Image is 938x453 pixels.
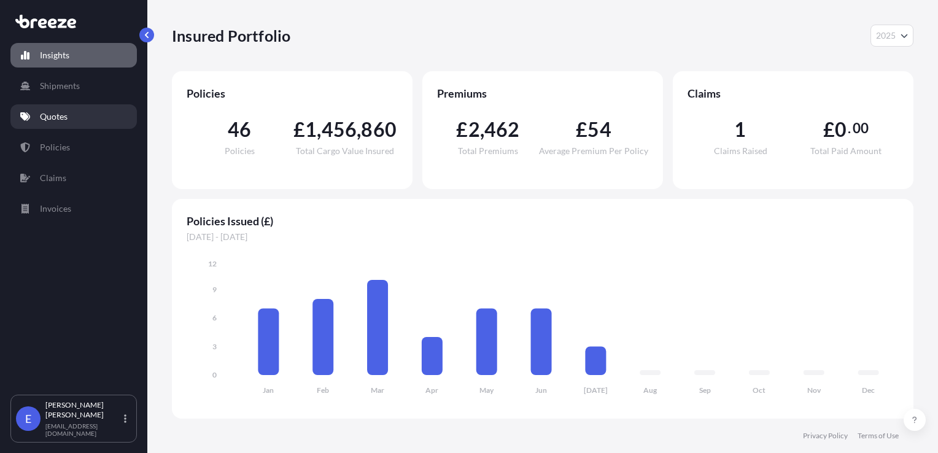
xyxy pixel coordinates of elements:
[10,104,137,129] a: Quotes
[296,147,394,155] span: Total Cargo Value Insured
[40,80,80,92] p: Shipments
[40,172,66,184] p: Claims
[212,370,217,379] tspan: 0
[225,147,255,155] span: Policies
[734,120,746,139] span: 1
[484,120,520,139] span: 462
[293,120,305,139] span: £
[835,120,847,139] span: 0
[848,123,851,133] span: .
[45,400,122,420] p: [PERSON_NAME] [PERSON_NAME]
[371,385,384,395] tspan: Mar
[468,120,480,139] span: 2
[322,120,357,139] span: 456
[10,43,137,68] a: Insights
[361,120,397,139] span: 860
[212,285,217,294] tspan: 9
[699,385,711,395] tspan: Sep
[479,385,494,395] tspan: May
[305,120,317,139] span: 1
[456,120,468,139] span: £
[228,120,251,139] span: 46
[584,385,608,395] tspan: [DATE]
[10,135,137,160] a: Policies
[587,120,611,139] span: 54
[858,431,899,441] a: Terms of Use
[40,110,68,123] p: Quotes
[807,385,821,395] tspan: Nov
[263,385,274,395] tspan: Jan
[853,123,869,133] span: 00
[172,26,290,45] p: Insured Portfolio
[25,412,31,425] span: E
[187,231,899,243] span: [DATE] - [DATE]
[870,25,913,47] button: Year Selector
[212,313,217,322] tspan: 6
[357,120,361,139] span: ,
[10,166,137,190] a: Claims
[40,49,69,61] p: Insights
[643,385,657,395] tspan: Aug
[803,431,848,441] a: Privacy Policy
[187,86,398,101] span: Policies
[425,385,438,395] tspan: Apr
[576,120,587,139] span: £
[317,120,321,139] span: ,
[208,259,217,268] tspan: 12
[862,385,875,395] tspan: Dec
[688,86,899,101] span: Claims
[187,214,899,228] span: Policies Issued (£)
[810,147,882,155] span: Total Paid Amount
[458,147,518,155] span: Total Premiums
[480,120,484,139] span: ,
[714,147,767,155] span: Claims Raised
[437,86,648,101] span: Premiums
[10,196,137,221] a: Invoices
[10,74,137,98] a: Shipments
[539,147,648,155] span: Average Premium Per Policy
[212,342,217,351] tspan: 3
[823,120,835,139] span: £
[535,385,547,395] tspan: Jun
[753,385,766,395] tspan: Oct
[317,385,329,395] tspan: Feb
[876,29,896,42] span: 2025
[40,203,71,215] p: Invoices
[40,141,70,153] p: Policies
[45,422,122,437] p: [EMAIL_ADDRESS][DOMAIN_NAME]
